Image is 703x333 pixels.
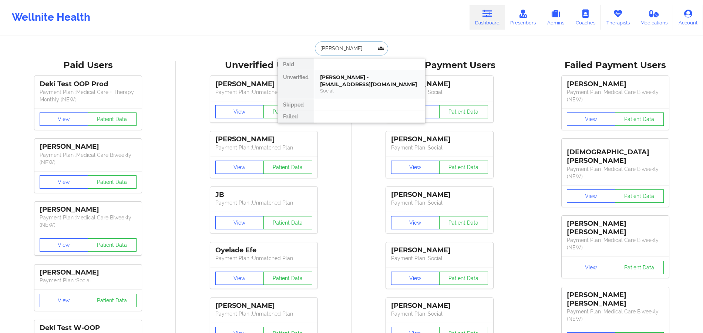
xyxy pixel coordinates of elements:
button: View [40,175,88,189]
button: View [215,216,264,229]
p: Payment Plan : Social [391,255,488,262]
button: View [40,238,88,252]
button: Patient Data [615,112,664,126]
button: Patient Data [615,261,664,274]
p: Payment Plan : Social [40,277,137,284]
button: Patient Data [439,216,488,229]
button: Patient Data [439,105,488,118]
button: Patient Data [263,105,312,118]
p: Payment Plan : Medical Care Biweekly (NEW) [40,151,137,166]
p: Payment Plan : Medical Care Biweekly (NEW) [567,88,664,103]
div: Paid [278,58,314,70]
button: View [391,272,440,285]
div: Unverified [278,70,314,99]
p: Payment Plan : Unmatched Plan [215,144,312,151]
button: Patient Data [263,272,312,285]
div: [PERSON_NAME] [391,302,488,310]
a: Medications [635,5,673,30]
button: Patient Data [88,112,137,126]
div: Deki Test OOP Prod [40,80,137,88]
div: JB [215,191,312,199]
button: View [40,294,88,307]
p: Payment Plan : Social [391,144,488,151]
div: Unverified Users [181,60,346,71]
p: Payment Plan : Unmatched Plan [215,255,312,262]
div: [DEMOGRAPHIC_DATA][PERSON_NAME] [567,142,664,165]
div: Failed Payment Users [532,60,698,71]
div: [PERSON_NAME] [PERSON_NAME] [567,219,664,236]
button: Patient Data [88,294,137,307]
div: Failed [278,111,314,123]
div: [PERSON_NAME] [40,268,137,277]
div: [PERSON_NAME] [391,246,488,255]
p: Payment Plan : Medical Care Biweekly (NEW) [567,165,664,180]
p: Payment Plan : Medical Care + Therapy Monthly (NEW) [40,88,137,103]
a: Coaches [570,5,601,30]
button: Patient Data [263,161,312,174]
div: [PERSON_NAME] [215,135,312,144]
button: Patient Data [88,175,137,189]
button: View [567,261,616,274]
div: [PERSON_NAME] [40,205,137,214]
button: View [567,112,616,126]
p: Payment Plan : Social [391,310,488,317]
a: Prescribers [505,5,542,30]
div: Skipped Payment Users [357,60,522,71]
button: View [215,161,264,174]
div: Oyelade Efe [215,246,312,255]
a: Therapists [601,5,635,30]
p: Payment Plan : Unmatched Plan [215,310,312,317]
div: [PERSON_NAME] [391,191,488,199]
div: [PERSON_NAME] [391,135,488,144]
div: [PERSON_NAME] - [EMAIL_ADDRESS][DOMAIN_NAME] [320,74,419,88]
div: [PERSON_NAME] [215,302,312,310]
p: Payment Plan : Medical Care Biweekly (NEW) [567,308,664,323]
p: Payment Plan : Social [391,199,488,206]
button: Patient Data [439,272,488,285]
a: Admins [541,5,570,30]
p: Payment Plan : Medical Care Biweekly (NEW) [40,214,137,229]
button: View [215,105,264,118]
button: Patient Data [615,189,664,203]
div: Skipped [278,99,314,111]
div: [PERSON_NAME] [215,80,312,88]
a: Dashboard [470,5,505,30]
div: [PERSON_NAME] [PERSON_NAME] [567,291,664,308]
div: Social [320,88,419,94]
div: Deki Test W-OOP [40,324,137,332]
a: Account [673,5,703,30]
button: View [391,161,440,174]
div: Paid Users [5,60,171,71]
button: View [40,112,88,126]
button: Patient Data [88,238,137,252]
div: [PERSON_NAME] [567,80,664,88]
p: Payment Plan : Medical Care Biweekly (NEW) [567,236,664,251]
div: [PERSON_NAME] [391,80,488,88]
div: [PERSON_NAME] [40,142,137,151]
button: View [391,216,440,229]
p: Payment Plan : Unmatched Plan [215,88,312,96]
button: View [215,272,264,285]
button: Patient Data [439,161,488,174]
button: Patient Data [263,216,312,229]
p: Payment Plan : Unmatched Plan [215,199,312,206]
button: View [567,189,616,203]
p: Payment Plan : Social [391,88,488,96]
